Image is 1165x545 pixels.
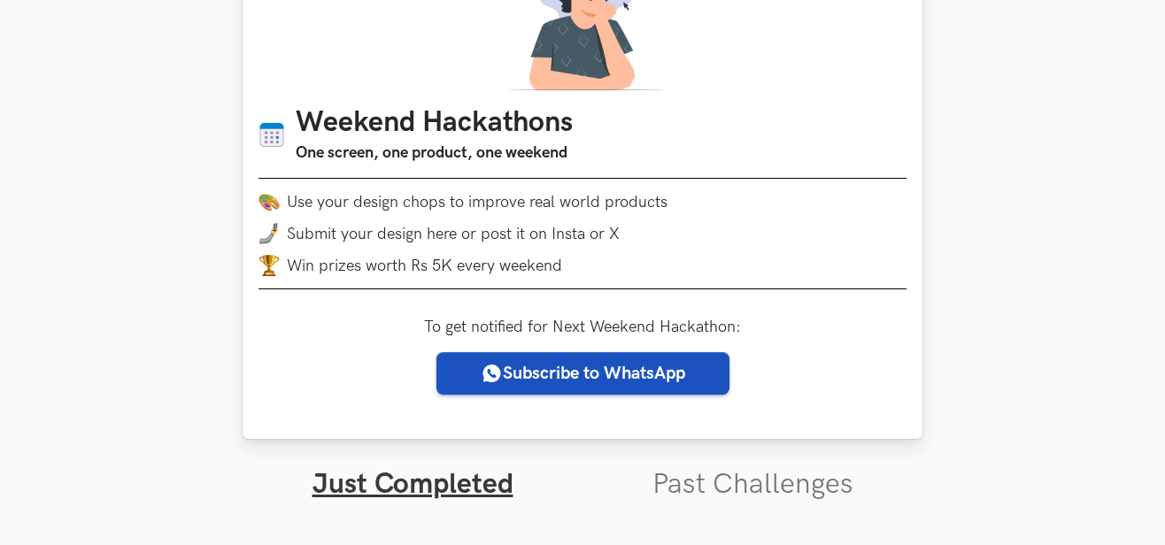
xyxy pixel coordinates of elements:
a: Just Completed [312,467,513,502]
li: Use your design chops to improve real world products [258,191,907,212]
img: trophy.png [258,255,280,276]
label: To get notified for Next Weekend Hackathon: [424,318,741,336]
span: Submit your design here or post it on Insta or X [287,225,620,243]
img: Calendar icon [258,121,285,149]
a: Subscribe to WhatsApp [436,352,729,395]
img: mobile-in-hand.png [258,223,280,244]
h1: Weekend Hackathons [296,106,573,141]
li: Win prizes worth Rs 5K every weekend [258,255,907,276]
a: Past Challenges [652,467,853,502]
ul: Tabs Interface [243,439,922,502]
img: palette.png [258,191,280,212]
h3: One screen, one product, one weekend [296,141,573,165]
